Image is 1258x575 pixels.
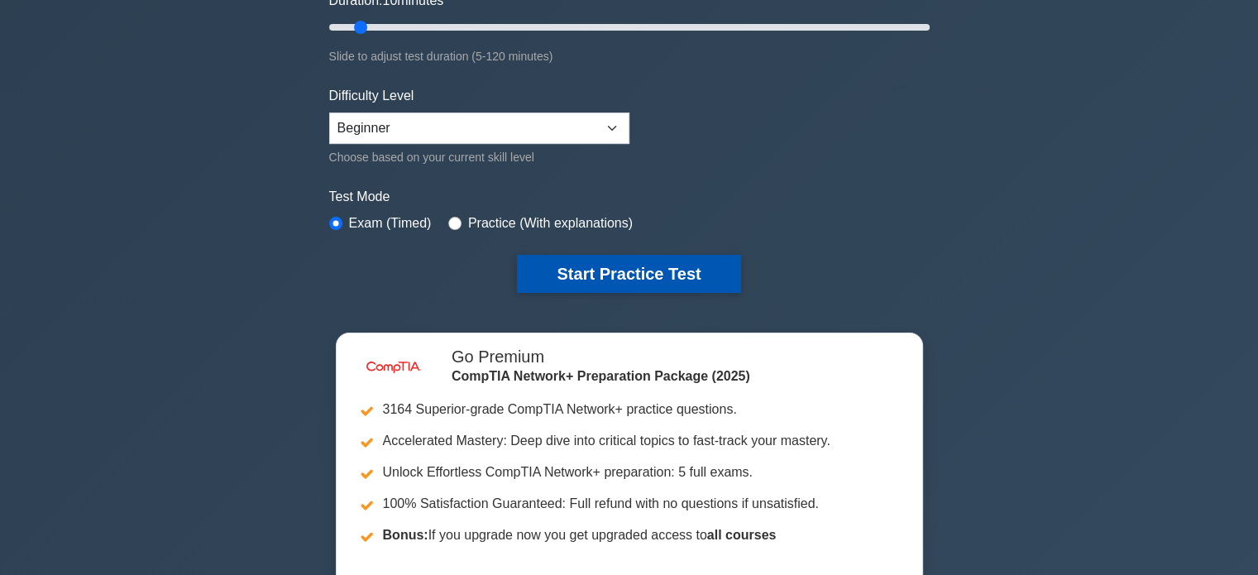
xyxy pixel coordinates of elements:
button: Start Practice Test [517,255,740,293]
label: Exam (Timed) [349,213,432,233]
div: Slide to adjust test duration (5-120 minutes) [329,46,930,66]
label: Practice (With explanations) [468,213,633,233]
label: Difficulty Level [329,86,414,106]
div: Choose based on your current skill level [329,147,629,167]
label: Test Mode [329,187,930,207]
